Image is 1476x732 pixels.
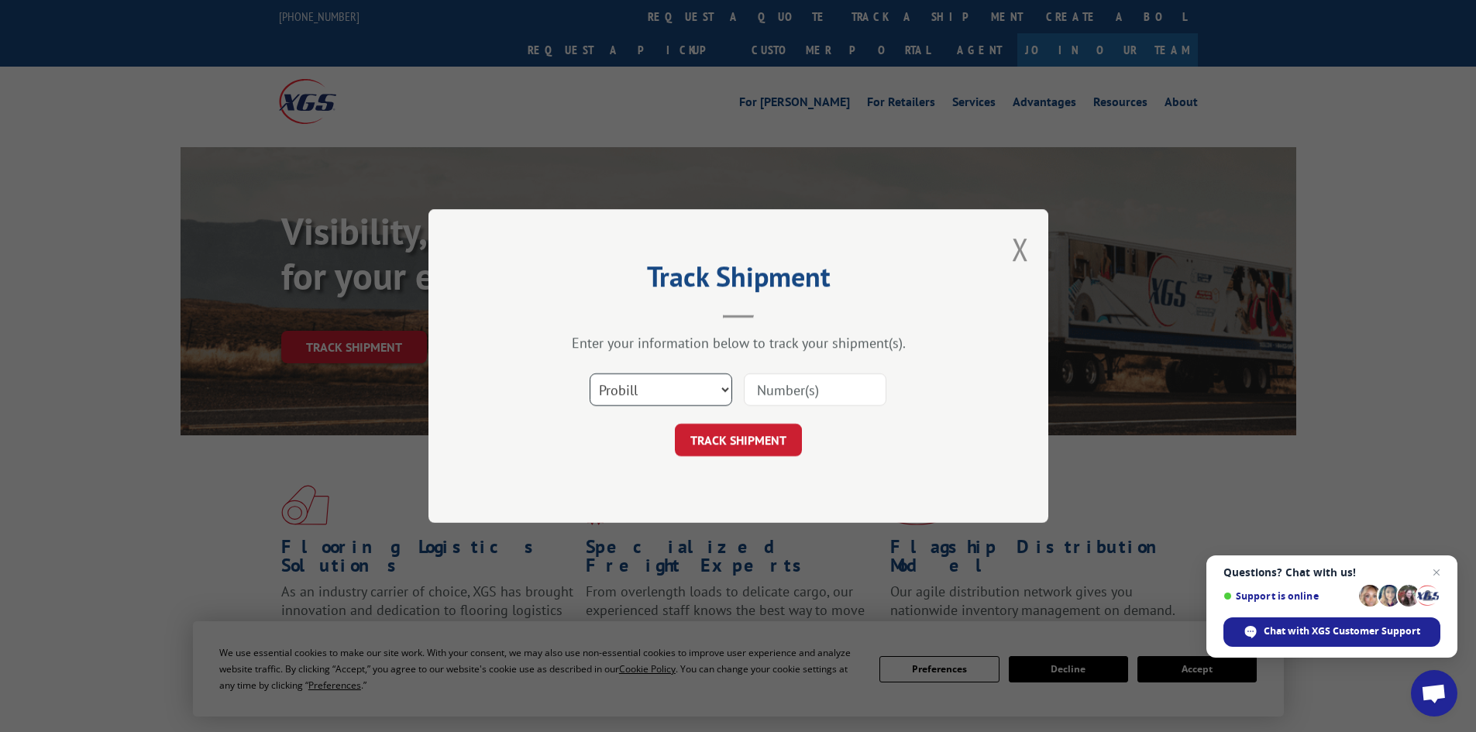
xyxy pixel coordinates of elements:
[1223,590,1354,602] span: Support is online
[1223,566,1440,579] span: Questions? Chat with us!
[744,373,886,406] input: Number(s)
[1427,563,1446,582] span: Close chat
[1264,624,1420,638] span: Chat with XGS Customer Support
[1223,617,1440,647] div: Chat with XGS Customer Support
[675,424,802,456] button: TRACK SHIPMENT
[1012,229,1029,270] button: Close modal
[506,334,971,352] div: Enter your information below to track your shipment(s).
[506,266,971,295] h2: Track Shipment
[1411,670,1457,717] div: Open chat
